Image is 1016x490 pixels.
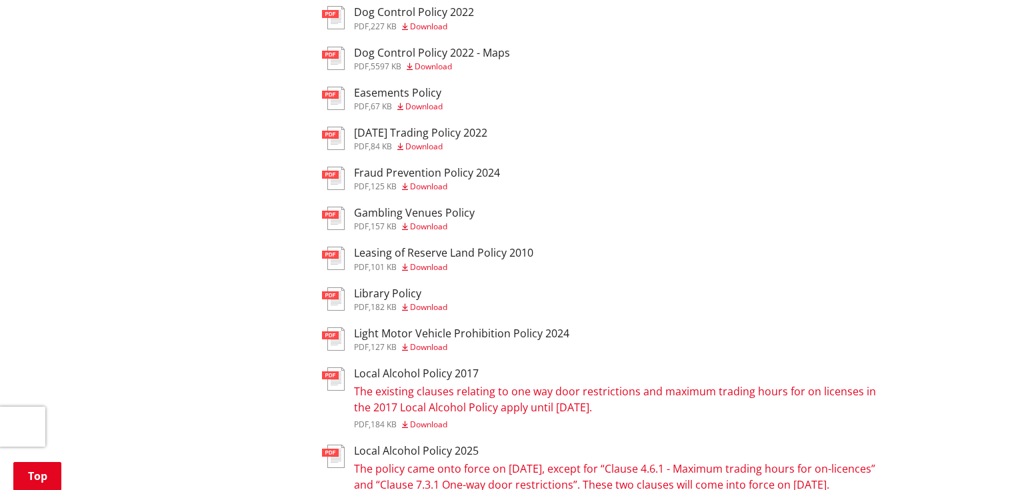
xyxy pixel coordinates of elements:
div: , [354,63,510,71]
h3: Fraud Prevention Policy 2024 [354,167,500,179]
span: 67 KB [371,101,392,112]
span: 5597 KB [371,61,401,72]
a: Local Alcohol Policy 2017 The existing clauses relating to one way door restrictions and maximum ... [322,367,890,429]
a: Top [13,462,61,490]
span: pdf [354,419,369,430]
a: [DATE] Trading Policy 2022 pdf,84 KB Download [322,127,487,151]
img: document-pdf.svg [322,367,345,391]
span: 125 KB [371,181,397,192]
span: pdf [354,101,369,112]
iframe: Messenger Launcher [955,434,1003,482]
span: pdf [354,221,369,232]
span: Download [410,221,447,232]
a: Leasing of Reserve Land Policy 2010 pdf,101 KB Download [322,247,533,271]
span: Download [405,101,443,112]
a: Fraud Prevention Policy 2024 pdf,125 KB Download [322,167,500,191]
div: , [354,303,447,311]
h3: Light Motor Vehicle Prohibition Policy 2024 [354,327,569,340]
span: Download [410,21,447,32]
span: 182 KB [371,301,397,313]
span: Download [410,181,447,192]
img: document-pdf.svg [322,167,345,190]
div: , [354,23,474,31]
div: , [354,103,443,111]
a: Library Policy pdf,182 KB Download [322,287,447,311]
span: pdf [354,301,369,313]
img: document-pdf.svg [322,287,345,311]
h3: Dog Control Policy 2022 - Maps [354,47,510,59]
h3: Library Policy [354,287,447,300]
span: 101 KB [371,261,397,273]
span: 227 KB [371,21,397,32]
h3: Dog Control Policy 2022 [354,6,474,19]
h3: Gambling Venues Policy [354,207,475,219]
a: Dog Control Policy 2022 - Maps pdf,5597 KB Download [322,47,510,71]
h3: Easements Policy [354,87,443,99]
span: pdf [354,341,369,353]
span: pdf [354,181,369,192]
span: 127 KB [371,341,397,353]
img: document-pdf.svg [322,87,345,110]
span: Download [415,61,452,72]
div: , [354,223,475,231]
img: document-pdf.svg [322,247,345,270]
span: 184 KB [371,419,397,430]
a: Easements Policy pdf,67 KB Download [322,87,443,111]
h3: [DATE] Trading Policy 2022 [354,127,487,139]
span: Download [410,419,447,430]
span: 157 KB [371,221,397,232]
h3: Leasing of Reserve Land Policy 2010 [354,247,533,259]
img: document-pdf.svg [322,445,345,468]
span: Download [410,341,447,353]
div: , [354,143,487,151]
a: Gambling Venues Policy pdf,157 KB Download [322,207,475,231]
div: , [354,263,533,271]
img: document-pdf.svg [322,127,345,150]
span: pdf [354,261,369,273]
p: The existing clauses relating to one way door restrictions and maximum trading hours for on licen... [354,383,890,415]
span: pdf [354,61,369,72]
div: , [354,421,890,429]
div: , [354,183,500,191]
span: 84 KB [371,141,392,152]
span: pdf [354,141,369,152]
a: Dog Control Policy 2022 pdf,227 KB Download [322,6,474,30]
span: Download [410,301,447,313]
div: , [354,343,569,351]
img: document-pdf.svg [322,327,345,351]
h3: Local Alcohol Policy 2025 [354,445,890,457]
span: Download [405,141,443,152]
img: document-pdf.svg [322,47,345,70]
img: document-pdf.svg [322,207,345,230]
img: document-pdf.svg [322,6,345,29]
span: Download [410,261,447,273]
a: Light Motor Vehicle Prohibition Policy 2024 pdf,127 KB Download [322,327,569,351]
h3: Local Alcohol Policy 2017 [354,367,890,380]
span: pdf [354,21,369,32]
